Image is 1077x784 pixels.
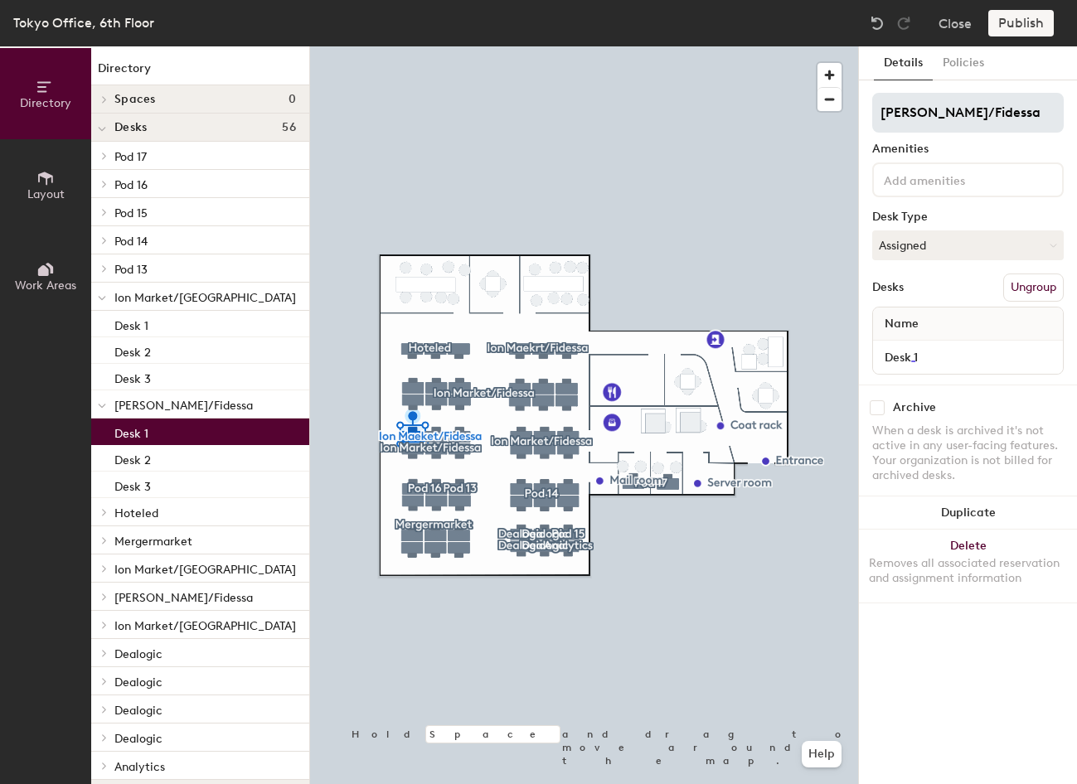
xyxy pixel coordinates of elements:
[872,143,1064,156] div: Amenities
[114,150,147,164] span: Pod 17
[876,346,1060,369] input: Unnamed desk
[114,619,296,633] span: Ion Market/[GEOGRAPHIC_DATA]
[895,15,912,31] img: Redo
[114,475,151,494] p: Desk 3
[114,647,163,661] span: Dealogic
[872,281,904,294] div: Desks
[893,401,936,414] div: Archive
[114,760,165,774] span: Analytics
[114,235,148,249] span: Pod 14
[114,675,163,690] span: Dealogic
[114,206,148,220] span: Pod 15
[859,496,1077,530] button: Duplicate
[13,12,154,33] div: Tokyo Office, 6th Floor
[114,591,253,605] span: [PERSON_NAME]/Fidessa
[91,60,309,85] h1: Directory
[933,46,994,80] button: Policies
[27,187,65,201] span: Layout
[114,121,147,134] span: Desks
[114,563,296,577] span: Ion Market/[GEOGRAPHIC_DATA]
[869,556,1067,586] div: Removes all associated reservation and assignment information
[289,93,296,106] span: 0
[114,314,148,333] p: Desk 1
[114,704,163,718] span: Dealogic
[114,732,163,746] span: Dealogic
[114,422,148,441] p: Desk 1
[939,10,972,36] button: Close
[114,263,148,277] span: Pod 13
[881,169,1030,189] input: Add amenities
[1003,273,1064,302] button: Ungroup
[874,46,933,80] button: Details
[114,367,151,386] p: Desk 3
[114,506,158,520] span: Hoteled
[114,93,156,106] span: Spaces
[872,211,1064,224] div: Desk Type
[114,399,253,413] span: [PERSON_NAME]/Fidessa
[859,530,1077,603] button: DeleteRemoves all associated reservation and assignment information
[15,278,76,293] span: Work Areas
[20,96,71,110] span: Directory
[114,291,296,305] span: Ion Market/[GEOGRAPHIC_DATA]
[114,341,151,360] p: Desk 2
[872,423,1064,483] div: When a desk is archived it's not active in any user-facing features. Your organization is not bil...
[114,448,151,467] p: Desk 2
[876,309,927,339] span: Name
[802,741,842,767] button: Help
[869,15,885,31] img: Undo
[282,121,296,134] span: 56
[114,178,148,192] span: Pod 16
[872,230,1064,260] button: Assigned
[114,535,192,549] span: Mergermarket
